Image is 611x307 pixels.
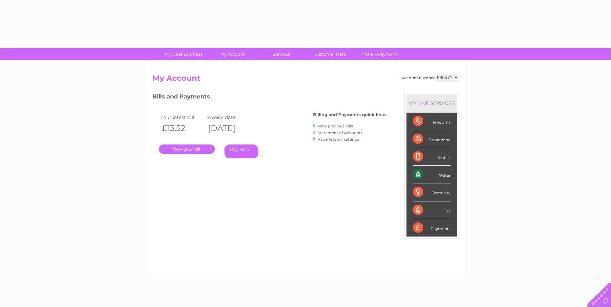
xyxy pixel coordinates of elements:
[159,144,215,154] a: .
[205,113,251,122] td: Invoice date
[353,48,406,60] a: Make A Payment
[313,112,387,117] h4: Billing and Payments quick links
[205,122,251,135] th: [DATE]
[413,219,451,237] div: Payments
[159,122,205,135] th: £13.52
[417,100,430,106] div: LIVE
[157,48,210,60] a: My Clear Business
[406,94,457,112] div: MY SERVICES
[413,166,451,183] div: Water
[304,48,357,60] a: Customer Help
[152,92,387,103] h3: Bills and Payments
[255,48,308,60] a: Services
[413,201,451,219] div: Gas
[413,183,451,201] div: Electricity
[152,74,459,86] h2: My Account
[413,148,451,166] div: Mobile
[206,48,259,60] a: My Account
[401,74,459,81] div: Account number
[159,113,205,122] td: Your latest bill
[413,130,451,148] div: Broadband
[318,130,363,135] a: Statement of Accounts
[318,137,359,142] a: Paperless bill settings
[318,124,353,128] a: View previous bills
[224,144,258,158] a: Pay Here
[413,113,451,130] div: Telecoms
